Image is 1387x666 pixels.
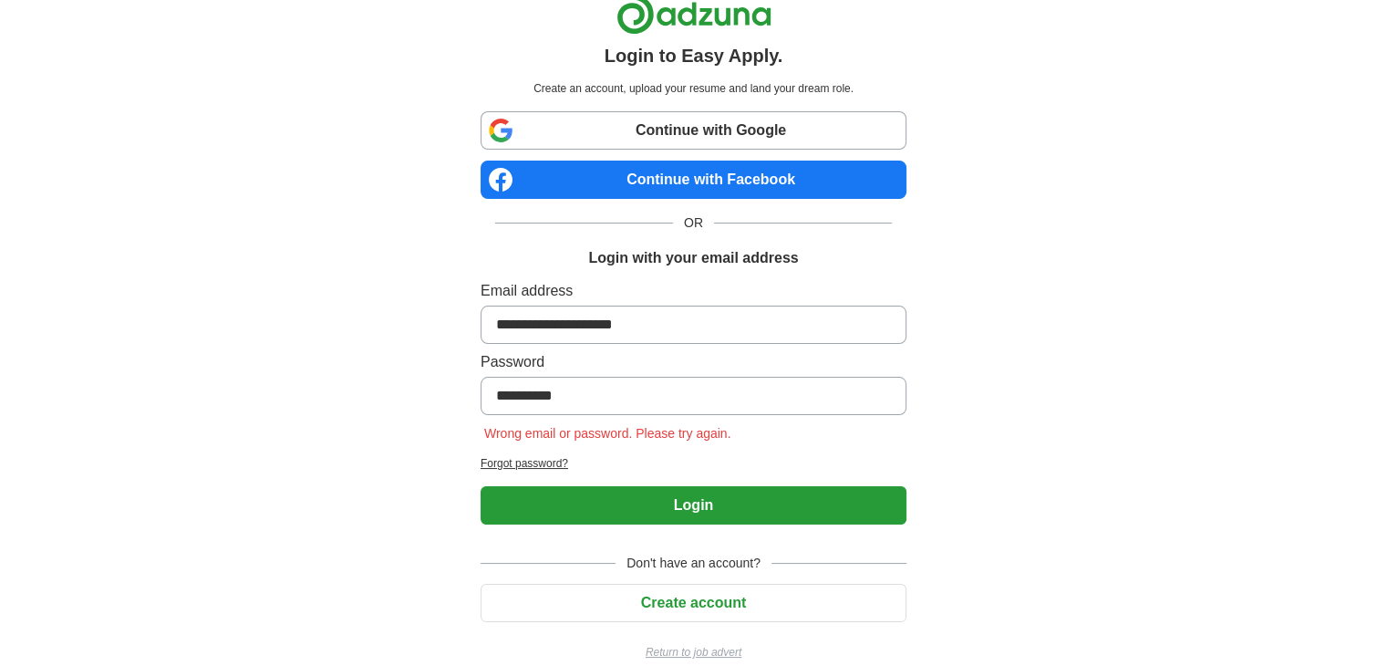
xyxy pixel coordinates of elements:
a: Continue with Facebook [481,161,906,199]
span: Don't have an account? [616,554,771,573]
a: Return to job advert [481,644,906,661]
label: Password [481,351,906,373]
p: Create an account, upload your resume and land your dream role. [484,80,903,97]
h1: Login with your email address [588,247,798,269]
a: Create account [481,595,906,610]
span: Wrong email or password. Please try again. [481,426,735,441]
span: OR [673,213,714,233]
button: Create account [481,584,906,622]
label: Email address [481,280,906,302]
h1: Login to Easy Apply. [605,42,783,69]
a: Forgot password? [481,455,906,472]
a: Continue with Google [481,111,906,150]
button: Login [481,486,906,525]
